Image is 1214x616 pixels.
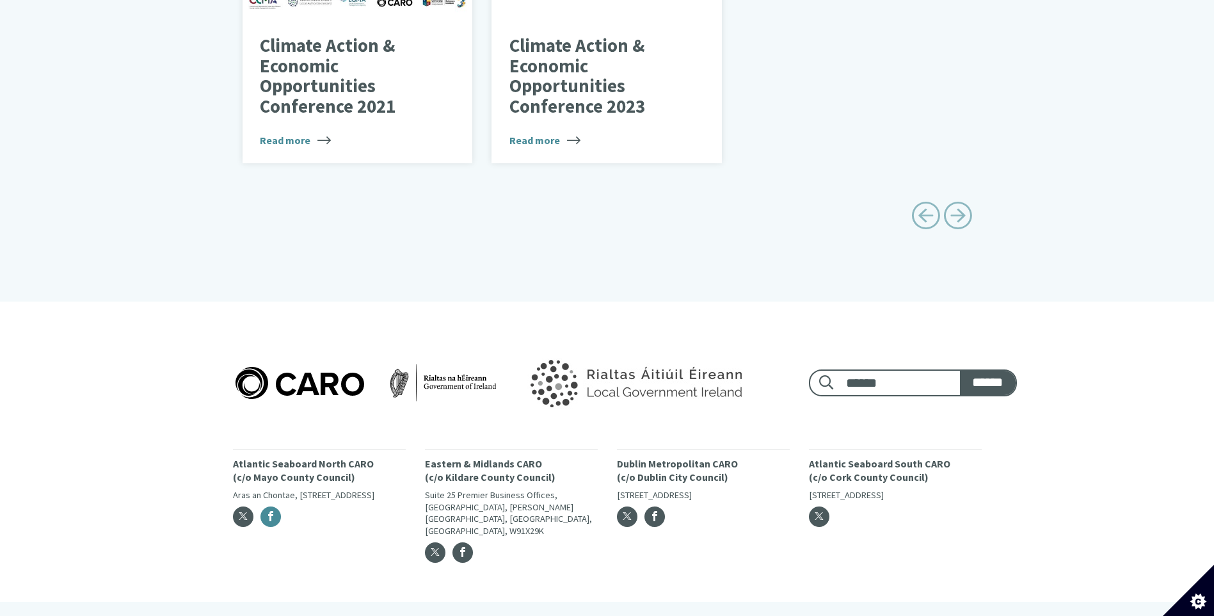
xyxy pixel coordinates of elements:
[501,343,767,423] img: Government of Ireland logo
[809,489,982,501] p: [STREET_ADDRESS]
[452,542,473,563] a: Facebook
[425,489,598,537] p: Suite 25 Premier Business Offices, [GEOGRAPHIC_DATA], [PERSON_NAME][GEOGRAPHIC_DATA], [GEOGRAPHIC...
[233,507,253,527] a: Twitter
[233,457,406,484] p: Atlantic Seaboard North CARO (c/o Mayo County Council)
[943,197,972,239] a: Next page
[425,457,598,484] p: Eastern & Midlands CARO (c/o Kildare County Council)
[809,457,982,484] p: Atlantic Seaboard South CARO (c/o Cork County Council)
[509,36,685,117] p: Climate Action & Economic Opportunities Conference 2023
[260,36,436,117] p: Climate Action & Economic Opportunities Conference 2021
[233,364,499,401] img: Caro logo
[260,507,281,527] a: Facebook
[809,507,829,527] a: Twitter
[233,489,406,501] p: Aras an Chontae, [STREET_ADDRESS]
[617,457,790,484] p: Dublin Metropolitan CARO (c/o Dublin City Council)
[509,133,580,148] span: Read more
[1163,565,1214,616] button: Set cookie preferences
[911,197,940,239] a: Previous page
[425,542,445,563] a: Twitter
[617,489,790,501] p: [STREET_ADDRESS]
[644,507,665,527] a: Facebook
[260,133,331,148] span: Read more
[617,507,637,527] a: Twitter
